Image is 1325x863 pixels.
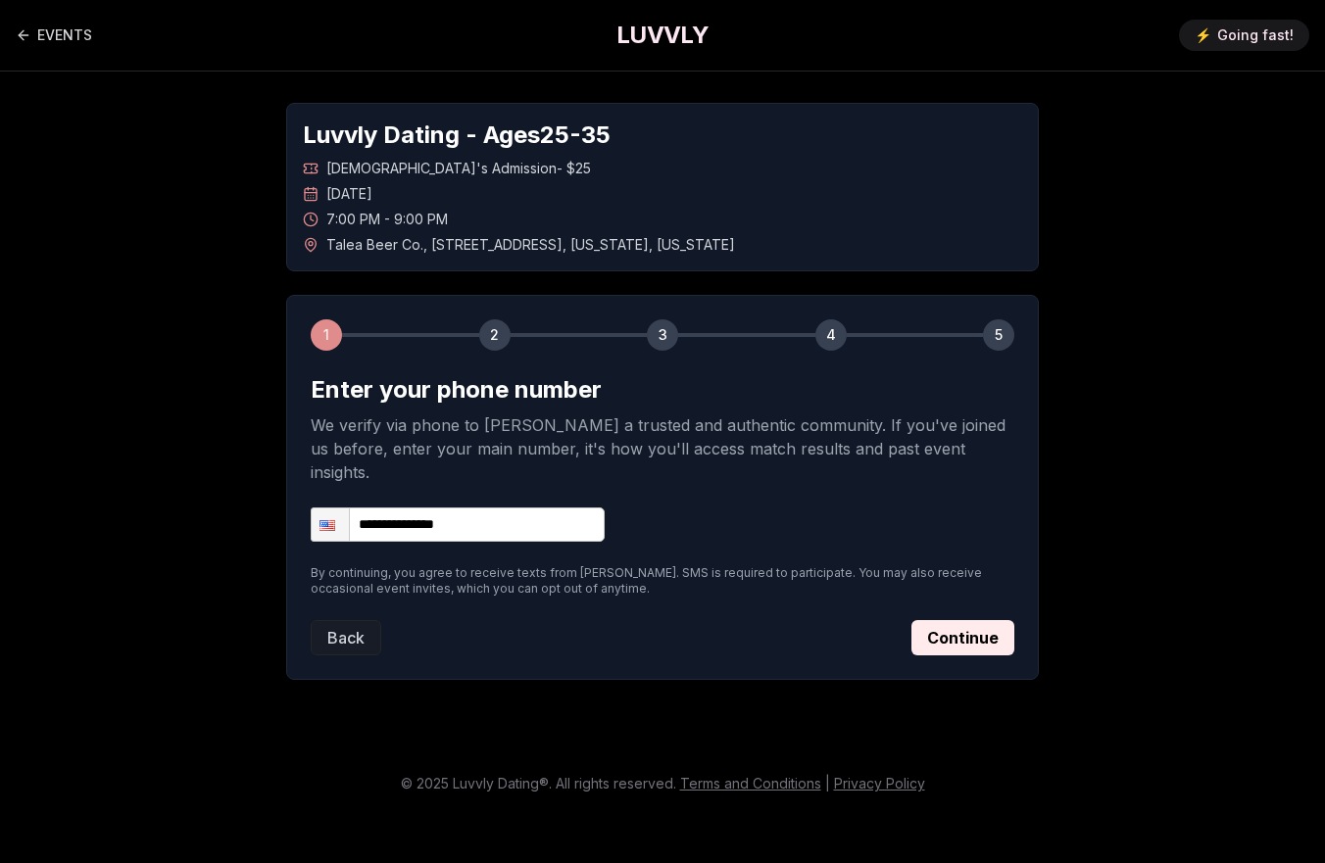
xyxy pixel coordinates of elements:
a: Privacy Policy [834,775,925,791]
div: 1 [311,319,342,351]
div: 2 [479,319,511,351]
a: LUVVLY [616,20,709,51]
a: Back to events [16,16,92,55]
div: 5 [983,319,1014,351]
h2: Enter your phone number [311,374,1014,406]
span: [DATE] [326,184,372,204]
span: 7:00 PM - 9:00 PM [326,210,448,229]
h1: Luvvly Dating - Ages 25 - 35 [303,120,1022,151]
div: 3 [647,319,678,351]
span: ⚡️ [1195,25,1211,45]
div: United States: + 1 [312,508,349,541]
p: We verify via phone to [PERSON_NAME] a trusted and authentic community. If you've joined us befor... [311,413,1014,484]
button: Back [311,620,381,655]
a: Terms and Conditions [680,775,821,791]
span: [DEMOGRAPHIC_DATA]'s Admission - $25 [326,159,591,178]
span: Going fast! [1217,25,1294,45]
button: Continue [911,620,1014,655]
span: Talea Beer Co. , [STREET_ADDRESS] , [US_STATE] , [US_STATE] [326,235,735,255]
span: | [825,775,830,791]
p: By continuing, you agree to receive texts from [PERSON_NAME]. SMS is required to participate. You... [311,565,1014,597]
div: 4 [815,319,847,351]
